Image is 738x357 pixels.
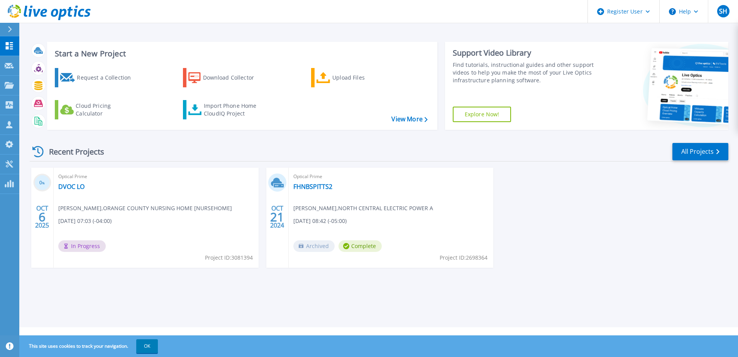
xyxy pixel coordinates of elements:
h3: Start a New Project [55,49,427,58]
a: Upload Files [311,68,397,87]
span: [PERSON_NAME] , ORANGE COUNTY NURSING HOME [NURSEHOME] [58,204,232,212]
span: [PERSON_NAME] , NORTH CENTRAL ELECTRIC POWER A [293,204,433,212]
h3: 0 [33,178,51,187]
div: Import Phone Home CloudIQ Project [204,102,264,117]
div: Upload Files [332,70,394,85]
span: Project ID: 2698364 [440,253,487,262]
a: Cloud Pricing Calculator [55,100,141,119]
div: Download Collector [203,70,265,85]
span: Archived [293,240,335,252]
span: 21 [270,214,284,220]
a: All Projects [672,143,728,160]
a: Explore Now! [453,107,511,122]
a: Request a Collection [55,68,141,87]
span: Optical Prime [293,172,489,181]
a: View More [391,116,427,123]
a: FHNBSPITTS2 [293,183,332,190]
span: Project ID: 3081394 [205,253,253,262]
span: % [42,181,45,185]
span: [DATE] 08:42 (-05:00) [293,217,347,225]
div: Support Video Library [453,48,597,58]
span: SH [719,8,727,14]
div: Recent Projects [30,142,115,161]
div: Request a Collection [77,70,139,85]
div: Cloud Pricing Calculator [76,102,137,117]
div: OCT 2024 [270,203,284,231]
a: Download Collector [183,68,269,87]
span: Complete [339,240,382,252]
a: DVOC LO [58,183,85,190]
span: In Progress [58,240,106,252]
div: OCT 2025 [35,203,49,231]
span: Optical Prime [58,172,254,181]
span: 6 [39,214,46,220]
span: [DATE] 07:03 (-04:00) [58,217,112,225]
button: OK [136,339,158,353]
span: This site uses cookies to track your navigation. [21,339,158,353]
div: Find tutorials, instructional guides and other support videos to help you make the most of your L... [453,61,597,84]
